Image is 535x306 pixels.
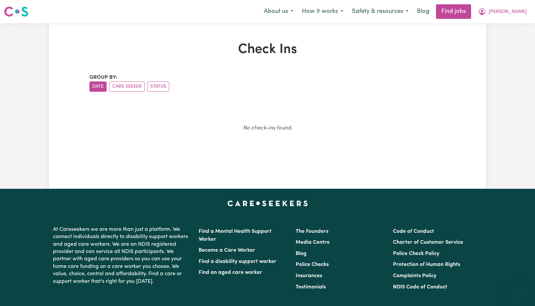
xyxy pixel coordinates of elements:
[199,248,255,253] a: Become a Care Worker
[348,5,413,19] button: Safety & resources
[109,81,145,92] button: sort invoices by care seeker
[199,229,271,242] a: Find a Mental Health Support Worker
[393,284,447,290] a: NDIS Code of Conduct
[436,4,471,19] a: Find jobs
[243,125,292,131] em: No check-ins found.
[296,284,326,290] a: Testimonials
[199,259,276,264] a: Find a disability support worker
[296,251,307,256] a: Blog
[199,270,262,275] a: Find an aged care worker
[296,273,322,279] a: Insurances
[296,229,328,234] a: The Founders
[4,4,28,19] a: Careseekers logo
[260,5,298,19] button: About us
[393,262,460,267] a: Protection of Human Rights
[227,201,308,206] a: Careseekers home page
[474,5,531,19] button: My Account
[296,262,329,267] a: Police Checks
[393,251,439,256] a: Police Check Policy
[53,223,191,288] p: At Careseekers we are more than just a platform. We connect individuals directly to disability su...
[89,81,107,92] button: sort invoices by date
[509,280,530,301] iframe: Button to launch messaging window
[393,240,463,245] a: Charter of Customer Service
[393,273,436,279] a: Complaints Policy
[89,75,117,80] span: Group by:
[89,42,446,58] h1: Check Ins
[147,81,169,92] button: sort invoices by paid status
[393,229,434,234] a: Code of Conduct
[4,6,28,18] img: Careseekers logo
[413,4,433,19] a: Blog
[296,240,330,245] a: Media Centre
[489,8,527,16] span: [PERSON_NAME]
[298,5,348,19] button: How it works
